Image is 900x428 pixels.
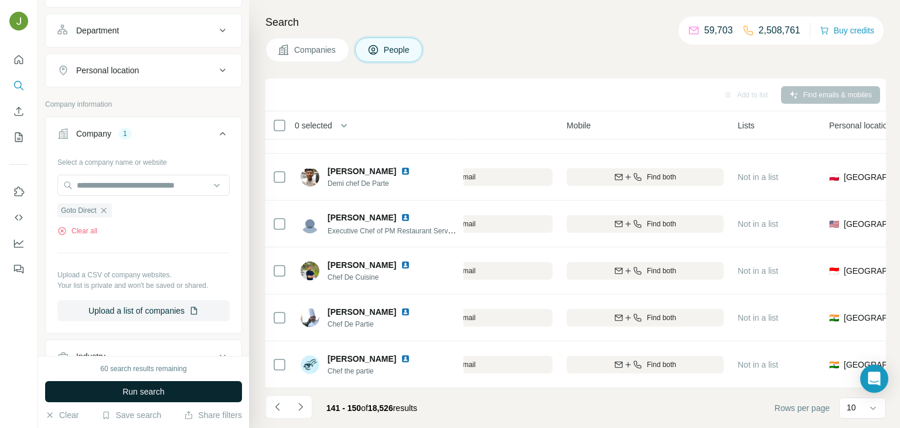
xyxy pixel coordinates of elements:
[368,403,393,413] span: 18,526
[45,409,79,421] button: Clear
[328,366,424,376] span: Chef the partie
[9,75,28,96] button: Search
[45,99,242,110] p: Company information
[57,152,230,168] div: Select a company name or website
[301,168,319,186] img: Avatar
[46,120,241,152] button: Company1
[301,261,319,280] img: Avatar
[384,44,411,56] span: People
[9,233,28,254] button: Dashboard
[738,266,778,276] span: Not in a list
[57,300,230,321] button: Upload a list of companies
[738,120,755,131] span: Lists
[829,171,839,183] span: 🇵🇱
[46,342,241,371] button: Industry
[76,64,139,76] div: Personal location
[100,364,186,374] div: 60 search results remaining
[76,25,119,36] div: Department
[647,312,676,323] span: Find both
[326,403,361,413] span: 141 - 150
[76,128,111,140] div: Company
[328,272,424,283] span: Chef De Cuisine
[328,353,396,365] span: [PERSON_NAME]
[567,356,724,373] button: Find both
[9,207,28,228] button: Use Surfe API
[57,280,230,291] p: Your list is private and won't be saved or shared.
[567,262,724,280] button: Find both
[289,395,312,419] button: Navigate to next page
[361,403,368,413] span: of
[401,307,410,317] img: LinkedIn logo
[328,259,396,271] span: [PERSON_NAME]
[326,403,417,413] span: results
[738,360,778,369] span: Not in a list
[567,168,724,186] button: Find both
[9,49,28,70] button: Quick start
[328,165,396,177] span: [PERSON_NAME]
[46,16,241,45] button: Department
[647,359,676,370] span: Find both
[46,56,241,84] button: Personal location
[738,313,778,322] span: Not in a list
[328,178,424,189] span: Demi chef De Parte
[829,312,839,324] span: 🇮🇳
[401,213,410,222] img: LinkedIn logo
[401,260,410,270] img: LinkedIn logo
[328,212,396,223] span: [PERSON_NAME]
[847,402,856,413] p: 10
[294,44,337,56] span: Companies
[647,219,676,229] span: Find both
[9,181,28,202] button: Use Surfe on LinkedIn
[829,265,839,277] span: 🇮🇩
[328,319,424,330] span: Chef De Partie
[647,172,676,182] span: Find both
[184,409,242,421] button: Share filters
[118,128,132,139] div: 1
[57,270,230,280] p: Upload a CSV of company websites.
[829,218,839,230] span: 🇺🇸
[9,127,28,148] button: My lists
[647,266,676,276] span: Find both
[76,351,105,362] div: Industry
[567,309,724,327] button: Find both
[301,308,319,327] img: Avatar
[265,14,886,30] h4: Search
[704,23,733,38] p: 59,703
[401,354,410,364] img: LinkedIn logo
[820,22,874,39] button: Buy credits
[829,359,839,371] span: 🇮🇳
[567,120,591,131] span: Mobile
[775,402,830,414] span: Rows per page
[567,215,724,233] button: Find both
[759,23,800,38] p: 2,508,761
[9,259,28,280] button: Feedback
[829,120,892,131] span: Personal location
[301,215,319,233] img: Avatar
[401,167,410,176] img: LinkedIn logo
[61,205,97,216] span: Goto Direct
[328,226,461,235] span: Executive Chef of PM Restaurant Services
[860,365,888,393] div: Open Intercom Messenger
[101,409,161,421] button: Save search
[301,355,319,374] img: Avatar
[45,381,242,402] button: Run search
[57,226,97,236] button: Clear all
[9,101,28,122] button: Enrich CSV
[265,395,289,419] button: Navigate to previous page
[9,12,28,30] img: Avatar
[328,306,396,318] span: [PERSON_NAME]
[738,219,778,229] span: Not in a list
[122,386,165,398] span: Run search
[738,172,778,182] span: Not in a list
[295,120,332,131] span: 0 selected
